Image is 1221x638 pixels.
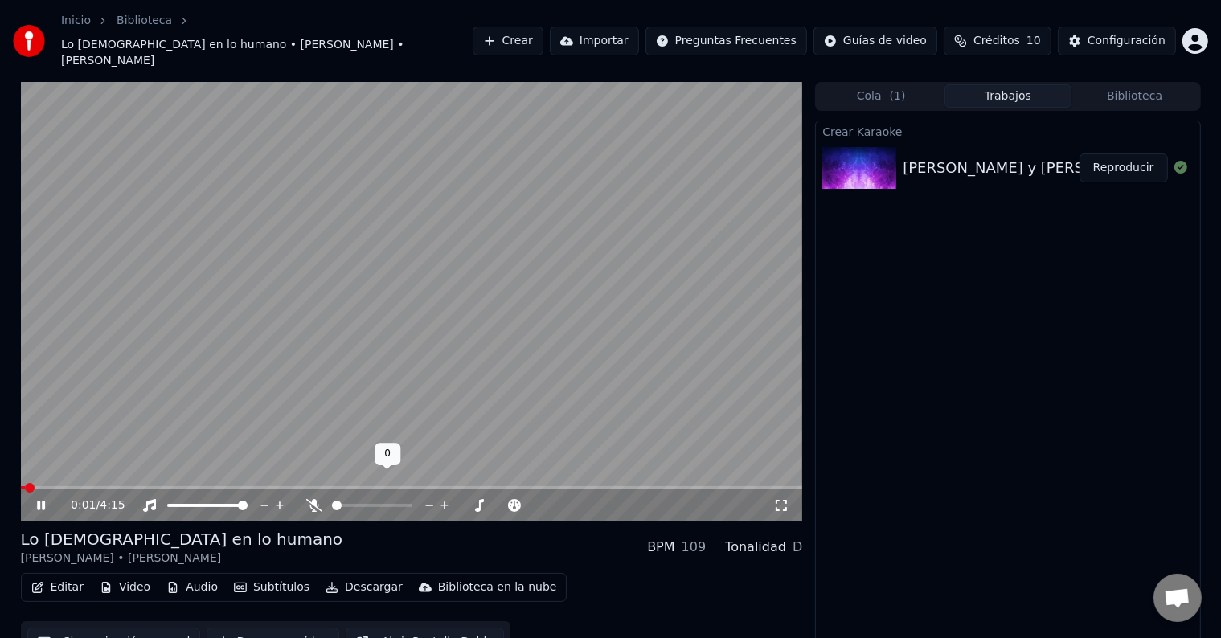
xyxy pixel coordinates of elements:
span: Créditos [973,33,1020,49]
div: Configuración [1088,33,1166,49]
div: D [793,538,802,557]
button: Crear [473,27,543,55]
button: Cola [817,84,944,108]
span: 0:01 [71,497,96,513]
button: Trabajos [944,84,1071,108]
button: Biblioteca [1071,84,1198,108]
div: Lo [DEMOGRAPHIC_DATA] en lo humano [21,528,343,550]
div: BPM [647,538,674,557]
nav: breadcrumb [61,13,473,69]
a: Inicio [61,13,91,29]
button: Audio [160,576,224,599]
button: Reproducir [1080,153,1168,182]
a: Biblioteca [117,13,172,29]
button: Editar [25,576,90,599]
span: 10 [1026,33,1041,49]
button: Créditos10 [944,27,1051,55]
img: youka [13,25,45,57]
button: Configuración [1058,27,1176,55]
span: Lo [DEMOGRAPHIC_DATA] en lo humano • [PERSON_NAME] • [PERSON_NAME] [61,37,473,69]
div: Biblioteca en la nube [438,579,557,595]
div: Tonalidad [725,538,786,557]
div: / [71,497,109,513]
button: Importar [550,27,639,55]
button: Descargar [319,576,409,599]
div: Chat abierto [1153,574,1202,622]
span: ( 1 ) [890,88,906,104]
button: Subtítulos [227,576,316,599]
div: 109 [682,538,707,557]
button: Preguntas Frecuentes [645,27,807,55]
div: Crear Karaoke [816,121,1199,141]
button: Video [93,576,157,599]
button: Guías de video [813,27,937,55]
span: 4:15 [100,497,125,513]
div: 0 [375,443,400,465]
div: [PERSON_NAME] • [PERSON_NAME] [21,550,343,566]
